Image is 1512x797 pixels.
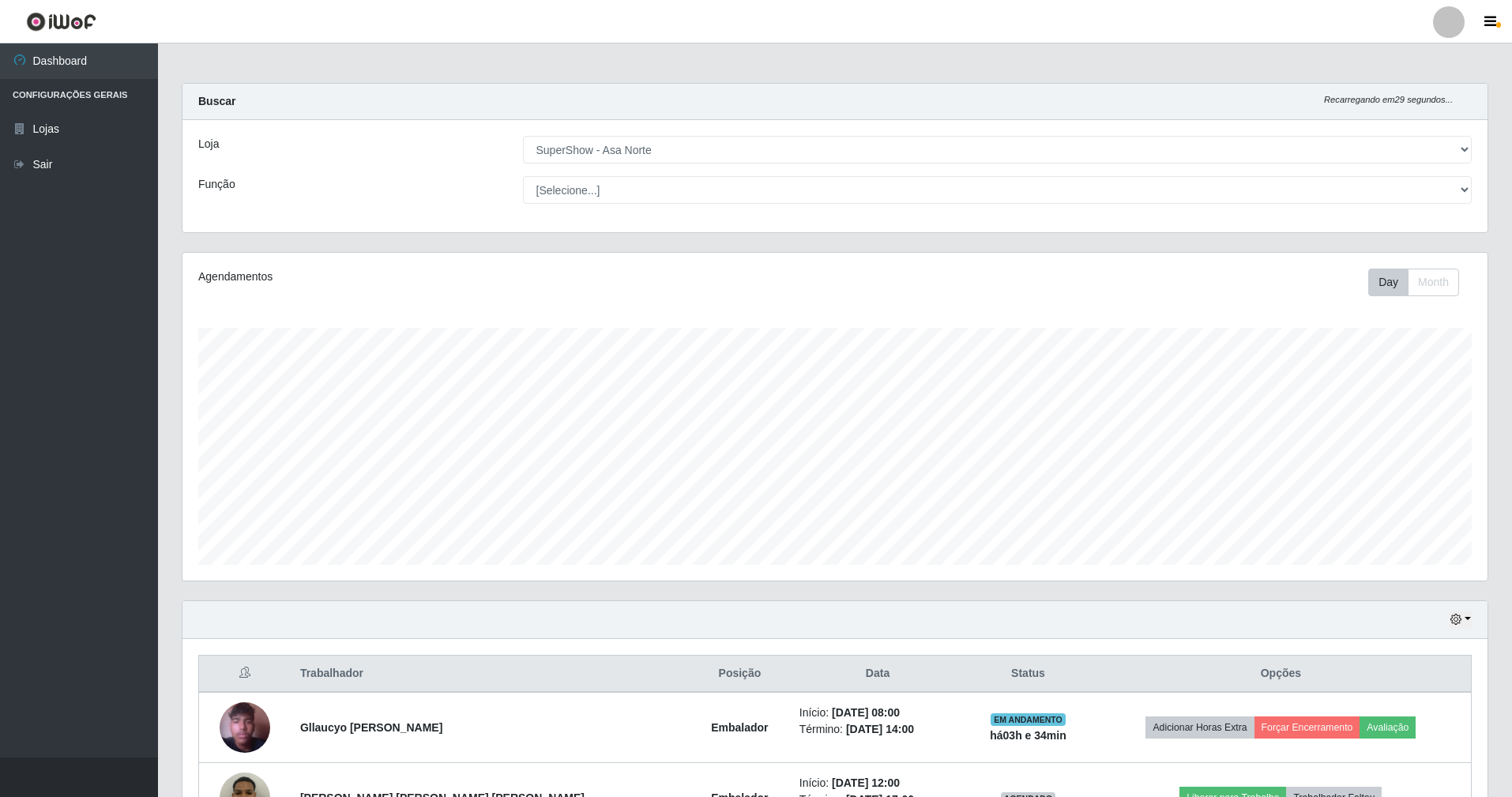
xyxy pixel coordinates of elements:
button: Month [1408,269,1459,296]
li: Início: [799,705,957,721]
div: Toolbar with button groups [1368,269,1472,296]
th: Opções [1091,656,1472,693]
img: 1750804753278.jpeg [220,682,270,773]
div: First group [1368,269,1459,296]
li: Início: [799,775,957,791]
label: Função [198,176,235,193]
strong: Buscar [198,95,235,107]
th: Status [965,656,1090,693]
strong: há 03 h e 34 min [990,729,1066,742]
time: [DATE] 14:00 [846,723,914,735]
strong: Gllaucyo [PERSON_NAME] [300,721,442,734]
i: Recarregando em 29 segundos... [1324,95,1453,104]
time: [DATE] 08:00 [832,706,900,719]
time: [DATE] 12:00 [832,776,900,789]
button: Adicionar Horas Extra [1145,716,1254,739]
label: Loja [198,136,219,152]
button: Avaliação [1360,716,1416,739]
img: CoreUI Logo [26,12,96,32]
button: Day [1368,269,1409,296]
strong: Embalador [711,721,768,734]
th: Trabalhador [291,656,690,693]
div: Agendamentos [198,269,715,285]
th: Data [790,656,966,693]
th: Posição [690,656,790,693]
button: Forçar Encerramento [1254,716,1360,739]
span: EM ANDAMENTO [991,713,1066,726]
li: Término: [799,721,957,738]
